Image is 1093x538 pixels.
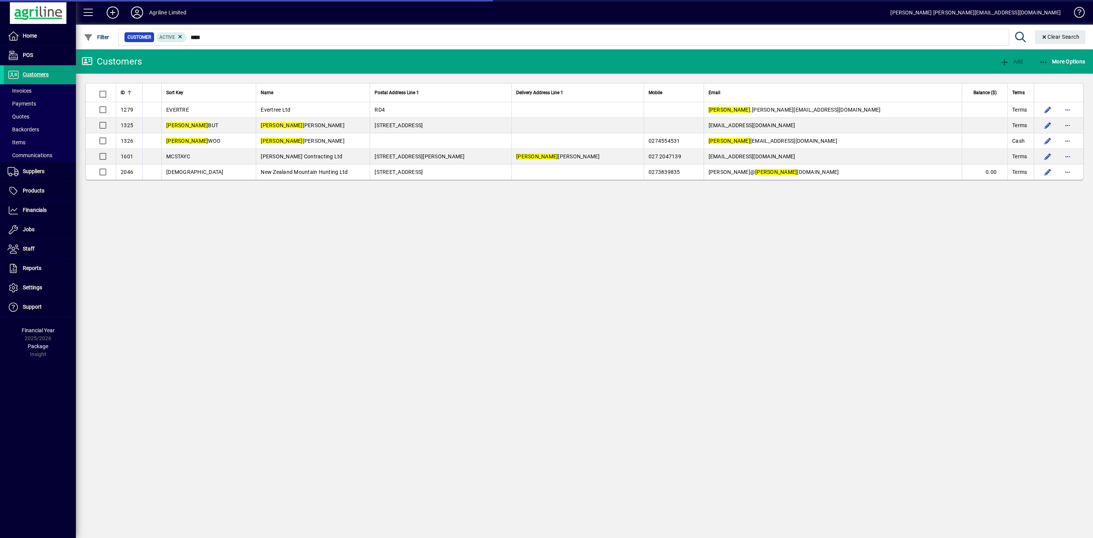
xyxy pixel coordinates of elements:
[261,138,345,144] span: [PERSON_NAME]
[121,138,133,144] span: 1326
[1062,135,1074,147] button: More options
[261,88,273,97] span: Name
[8,126,39,133] span: Backorders
[23,168,44,174] span: Suppliers
[261,88,365,97] div: Name
[709,138,837,144] span: [EMAIL_ADDRESS][DOMAIN_NAME]
[1042,104,1054,116] button: Edit
[375,153,465,159] span: [STREET_ADDRESS][PERSON_NAME]
[4,201,76,220] a: Financials
[23,226,35,232] span: Jobs
[516,153,558,159] em: [PERSON_NAME]
[709,138,750,144] em: [PERSON_NAME]
[121,169,133,175] span: 2046
[1039,58,1085,65] span: More Options
[1041,34,1080,40] span: Clear Search
[1012,121,1027,129] span: Terms
[121,153,133,159] span: 1601
[23,71,49,77] span: Customers
[121,88,138,97] div: ID
[4,46,76,65] a: POS
[516,153,600,159] span: [PERSON_NAME]
[4,123,76,136] a: Backorders
[82,55,142,68] div: Customers
[23,304,42,310] span: Support
[973,88,997,97] span: Balance ($)
[4,240,76,259] a: Staff
[649,88,699,97] div: Mobile
[4,136,76,149] a: Items
[23,265,41,271] span: Reports
[967,88,1003,97] div: Balance ($)
[166,122,218,128] span: BUT
[166,138,208,144] em: [PERSON_NAME]
[709,153,795,159] span: [EMAIL_ADDRESS][DOMAIN_NAME]
[261,107,290,113] span: Evertree Ltd
[8,114,29,120] span: Quotes
[962,164,1007,180] td: 0.00
[4,181,76,200] a: Products
[23,246,35,252] span: Staff
[516,88,563,97] span: Delivery Address Line 1
[23,284,42,290] span: Settings
[261,122,345,128] span: [PERSON_NAME]
[375,122,423,128] span: [STREET_ADDRESS]
[23,52,33,58] span: POS
[649,138,680,144] span: 0274554531
[23,207,47,213] span: Financials
[4,84,76,97] a: Invoices
[1035,30,1086,44] button: Clear
[166,138,220,144] span: WOO
[82,30,111,44] button: Filter
[1042,150,1054,163] button: Edit
[4,298,76,317] a: Support
[4,278,76,297] a: Settings
[649,153,681,159] span: 027 2047139
[709,88,720,97] span: Email
[1042,119,1054,131] button: Edit
[4,97,76,110] a: Payments
[261,153,342,159] span: [PERSON_NAME] Contracting Ltd
[159,35,175,40] span: Active
[22,327,55,333] span: Financial Year
[84,34,109,40] span: Filter
[4,162,76,181] a: Suppliers
[166,107,189,113] span: EVERTRE
[166,153,190,159] span: MCSTAYC
[261,169,348,175] span: New Zealand Mountain Hunting Ltd
[1068,2,1084,26] a: Knowledge Base
[1062,104,1074,116] button: More options
[890,6,1061,19] div: [PERSON_NAME] [PERSON_NAME][EMAIL_ADDRESS][DOMAIN_NAME]
[1062,119,1074,131] button: More options
[23,188,44,194] span: Products
[375,88,419,97] span: Postal Address Line 1
[1012,106,1027,114] span: Terms
[709,107,881,113] span: .[PERSON_NAME][EMAIL_ADDRESS][DOMAIN_NAME]
[1042,135,1054,147] button: Edit
[4,110,76,123] a: Quotes
[1012,88,1025,97] span: Terms
[4,149,76,162] a: Communications
[125,6,149,19] button: Profile
[261,122,302,128] em: [PERSON_NAME]
[149,6,186,19] div: Agriline Limited
[4,220,76,239] a: Jobs
[375,169,423,175] span: [STREET_ADDRESS]
[1012,137,1025,145] span: Cash
[121,88,125,97] span: ID
[709,122,795,128] span: [EMAIL_ADDRESS][DOMAIN_NAME]
[28,343,48,349] span: Package
[1062,166,1074,178] button: More options
[261,138,302,144] em: [PERSON_NAME]
[8,101,36,107] span: Payments
[1012,153,1027,160] span: Terms
[4,259,76,278] a: Reports
[8,152,52,158] span: Communications
[121,122,133,128] span: 1325
[998,55,1025,68] button: Add
[1037,55,1087,68] button: More Options
[709,107,750,113] em: [PERSON_NAME]
[121,107,133,113] span: 1279
[649,169,680,175] span: 0273839835
[8,139,25,145] span: Items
